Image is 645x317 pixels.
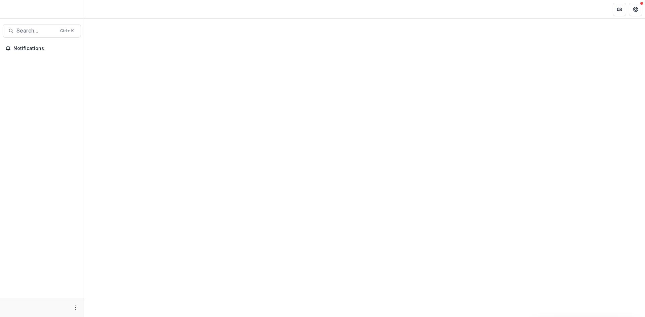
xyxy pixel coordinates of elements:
[613,3,626,16] button: Partners
[3,24,81,38] button: Search...
[87,4,115,14] nav: breadcrumb
[13,46,78,51] span: Notifications
[16,28,56,34] span: Search...
[72,304,80,312] button: More
[59,27,75,35] div: Ctrl + K
[3,43,81,54] button: Notifications
[629,3,642,16] button: Get Help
